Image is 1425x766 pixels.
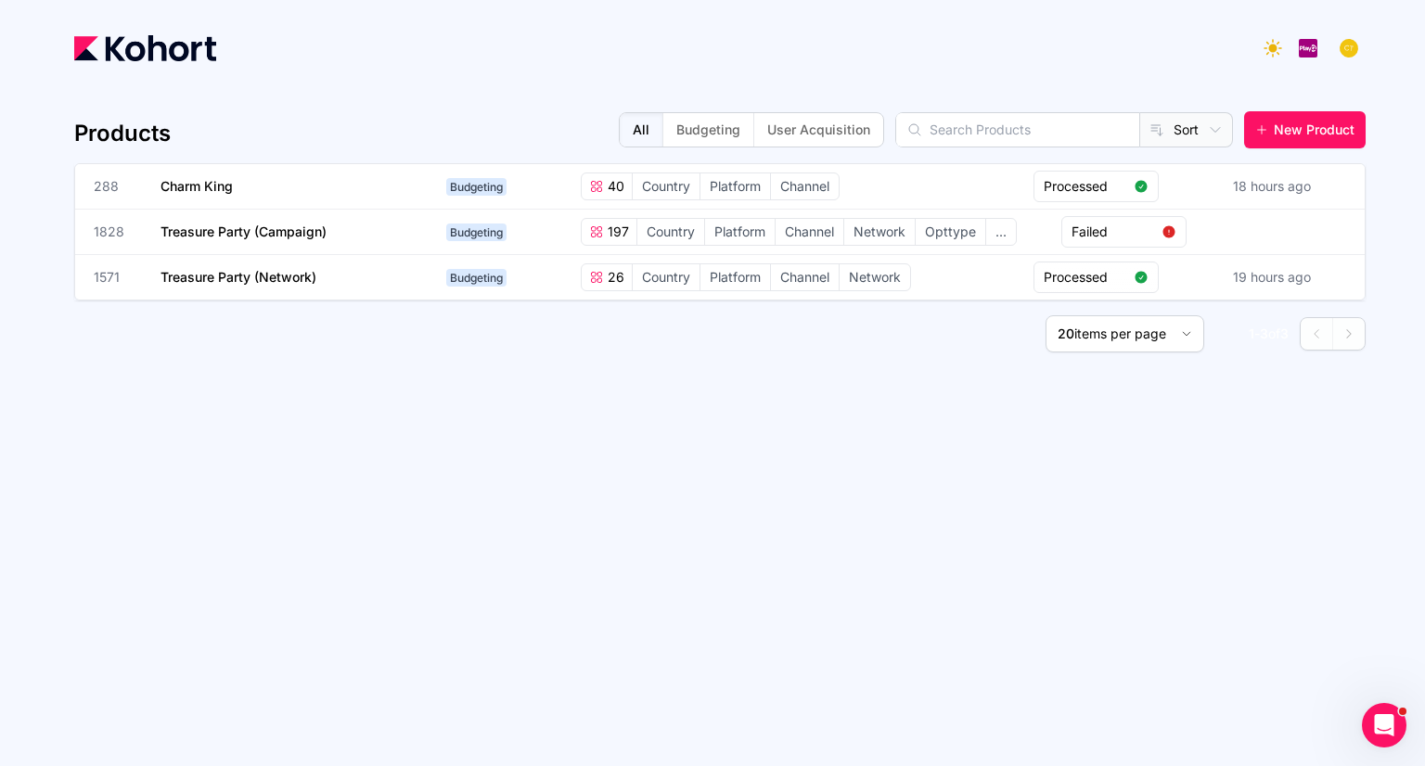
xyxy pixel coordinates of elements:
[1044,268,1126,287] span: Processed
[1362,703,1406,747] iframe: Intercom live chat
[844,219,915,245] span: Network
[662,113,753,147] button: Budgeting
[74,35,216,61] img: Kohort logo
[1174,121,1199,139] span: Sort
[160,223,327,239] span: Treasure Party (Campaign)
[1299,39,1317,57] img: logo_PlayQ_20230721100321046856.png
[1044,177,1126,196] span: Processed
[1058,326,1074,341] span: 20
[160,269,316,285] span: Treasure Party (Network)
[620,113,662,147] button: All
[446,178,507,196] span: Budgeting
[1249,326,1254,341] span: 1
[1280,326,1289,341] span: 3
[840,264,910,290] span: Network
[604,268,624,287] span: 26
[753,113,883,147] button: User Acquisition
[604,177,624,196] span: 40
[700,173,770,199] span: Platform
[1074,326,1166,341] span: items per page
[700,264,770,290] span: Platform
[633,264,700,290] span: Country
[1254,326,1260,341] span: -
[637,219,704,245] span: Country
[986,219,1016,245] span: ...
[1229,264,1315,290] div: 19 hours ago
[1046,315,1204,352] button: 20items per page
[633,173,700,199] span: Country
[94,268,138,287] span: 1571
[160,178,233,194] span: Charm King
[1268,326,1280,341] span: of
[604,223,629,241] span: 197
[916,219,985,245] span: Opttype
[446,269,507,287] span: Budgeting
[1244,111,1366,148] button: New Product
[1072,223,1154,241] span: Failed
[74,119,171,148] h4: Products
[1260,326,1268,341] span: 3
[446,223,507,241] span: Budgeting
[771,264,839,290] span: Channel
[1229,173,1315,199] div: 18 hours ago
[1274,121,1354,139] span: New Product
[771,173,839,199] span: Channel
[94,223,138,241] span: 1828
[776,219,843,245] span: Channel
[705,219,775,245] span: Platform
[94,177,138,196] span: 288
[896,113,1139,147] input: Search Products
